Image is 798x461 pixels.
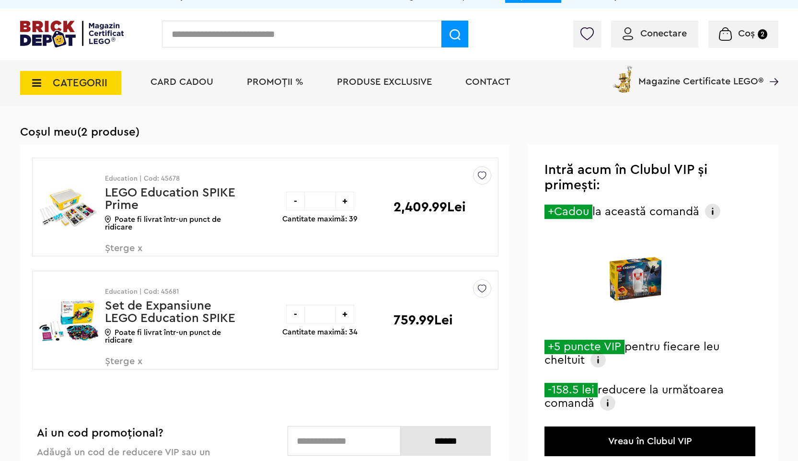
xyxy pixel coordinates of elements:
img: LEGO Education SPIKE Prime [39,172,98,243]
p: Cantitate maximă: 39 [282,215,358,223]
div: pentru fiecare leu cheltuit [544,340,727,371]
h1: Coșul meu [20,126,778,139]
div: la această comandă [544,205,727,222]
div: - [286,305,305,323]
a: Produse exclusive [337,77,432,87]
span: Șterge x [105,243,218,264]
div: + [335,192,354,210]
span: +Cadou [544,205,592,219]
span: CATEGORII [53,78,107,88]
p: 2,409.99Lei [393,200,466,214]
img: Info VIP [590,352,606,368]
p: 759.99Lei [393,313,453,327]
a: Set de Expansiune LEGO Education SPIKE Prime [105,300,235,337]
a: PROMOȚII % [247,77,303,87]
a: LEGO Education SPIKE Prime [105,186,235,211]
p: Poate fi livrat într-un punct de ridicare [105,216,242,231]
p: Poate fi livrat într-un punct de ridicare [105,329,242,344]
a: Contact [465,77,510,87]
a: Magazine Certificate LEGO® [763,64,778,74]
span: Ai un cod promoțional? [37,427,163,439]
span: Șterge x [105,357,218,377]
a: Vreau în Clubul VIP [608,437,692,446]
p: Cantitate maximă: 34 [282,328,358,336]
span: (2 produse) [77,127,139,138]
p: Education | Cod: 45678 [105,175,242,182]
span: Coș [738,29,755,38]
p: Education | Cod: 45681 [105,288,242,295]
span: -158.5 lei [544,383,598,397]
div: reducere la următoarea comandă [544,383,727,414]
img: Info VIP [705,204,720,219]
a: Conectare [623,29,687,38]
img: Set de Expansiune LEGO Education SPIKE Prime [39,285,98,357]
span: Magazine Certificate LEGO® [638,64,763,86]
img: Info VIP [600,395,615,411]
div: - [286,192,305,210]
span: +5 puncte VIP [544,340,625,354]
span: Conectare [640,29,687,38]
a: Card Cadou [150,77,213,87]
div: + [335,305,354,323]
span: Intră acum în Clubul VIP și primești: [544,163,707,192]
small: 2 [758,29,767,39]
